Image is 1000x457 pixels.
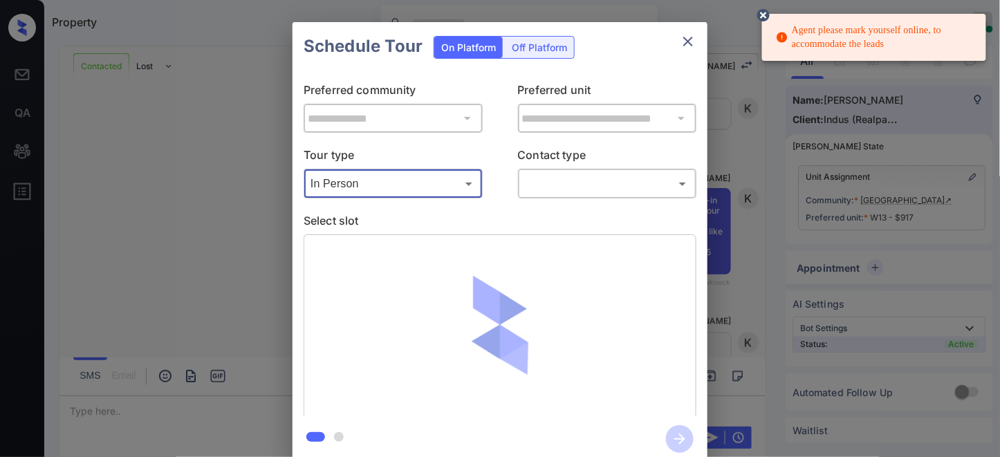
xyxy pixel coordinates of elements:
img: loaderv1.7921fd1ed0a854f04152.gif [419,245,582,408]
p: Preferred community [304,82,483,104]
div: Agent please mark yourself online, to accommodate the leads [776,18,975,57]
h2: Schedule Tour [293,22,434,71]
p: Preferred unit [518,82,697,104]
div: In Person [307,172,479,195]
button: close [674,28,702,55]
button: btn-next [658,421,702,457]
p: Contact type [518,147,697,169]
div: Off Platform [505,37,574,58]
p: Tour type [304,147,483,169]
p: Select slot [304,212,696,234]
div: On Platform [434,37,503,58]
